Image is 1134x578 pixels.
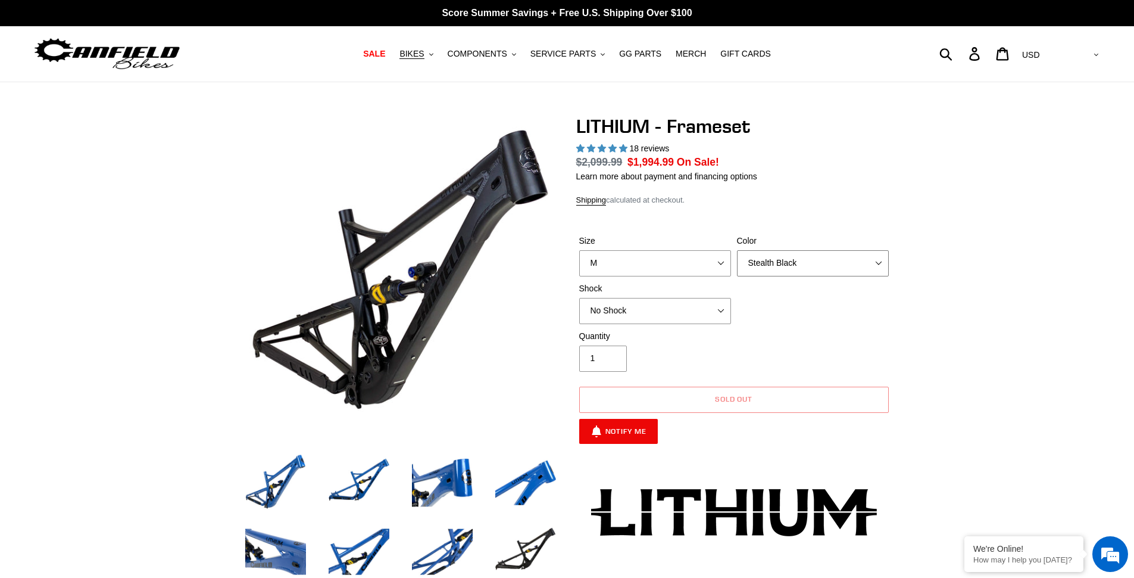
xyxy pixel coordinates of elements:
textarea: Type your message and hit 'Enter' [6,325,227,367]
label: Size [579,235,731,247]
span: GG PARTS [619,49,661,59]
h1: LITHIUM - Frameset [576,115,892,138]
span: GIFT CARDS [720,49,771,59]
button: Sold out [579,387,889,413]
img: d_696896380_company_1647369064580_696896380 [38,60,68,89]
a: Shipping [576,195,607,206]
img: Load image into Gallery viewer, LITHIUM - Frameset [493,450,558,515]
input: Search [946,41,976,67]
button: SERVICE PARTS [524,46,611,62]
span: $2,099.99 [576,156,623,168]
a: SALE [357,46,391,62]
div: Chat with us now [80,67,218,82]
img: Canfield Bikes [33,35,182,73]
a: GIFT CARDS [714,46,777,62]
span: We're online! [69,150,164,271]
img: Load image into Gallery viewer, LITHIUM - Frameset [243,450,308,515]
span: COMPONENTS [448,49,507,59]
span: BIKES [399,49,424,59]
button: Notify Me [579,419,658,444]
img: Load image into Gallery viewer, LITHIUM - Frameset [410,450,475,515]
p: How may I help you today? [973,555,1074,564]
a: Learn more about payment and financing options [576,172,757,181]
div: Minimize live chat window [195,6,224,35]
span: SERVICE PARTS [530,49,596,59]
span: MERCH [676,49,706,59]
span: $1,994.99 [627,156,674,168]
label: Shock [579,282,731,295]
label: Quantity [579,330,731,343]
span: 18 reviews [629,144,669,153]
img: Lithium-Logo_480x480.png [591,489,877,536]
a: MERCH [670,46,712,62]
span: Sold out [715,394,753,403]
button: COMPONENTS [442,46,522,62]
div: We're Online! [973,544,1074,554]
a: GG PARTS [613,46,667,62]
span: SALE [363,49,385,59]
div: Navigation go back [13,66,31,83]
label: Color [737,235,889,247]
span: On Sale! [677,154,719,170]
button: BIKES [393,46,439,62]
div: calculated at checkout. [576,194,892,206]
img: Load image into Gallery viewer, LITHIUM - Frameset [326,450,392,515]
span: 5.00 stars [576,144,630,153]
